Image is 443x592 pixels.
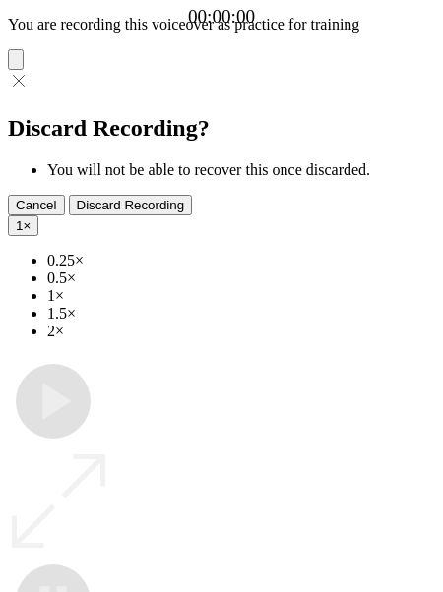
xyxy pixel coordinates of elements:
li: 1.5× [47,305,435,323]
li: 0.5× [47,269,435,287]
a: 00:00:00 [188,6,255,28]
li: 0.25× [47,252,435,269]
button: 1× [8,215,38,236]
li: 2× [47,323,435,340]
span: 1 [16,218,23,233]
li: You will not be able to recover this once discarded. [47,161,435,179]
li: 1× [47,287,435,305]
button: Discard Recording [69,195,193,215]
button: Cancel [8,195,65,215]
p: You are recording this voiceover as practice for training [8,16,435,33]
h2: Discard Recording? [8,115,435,142]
